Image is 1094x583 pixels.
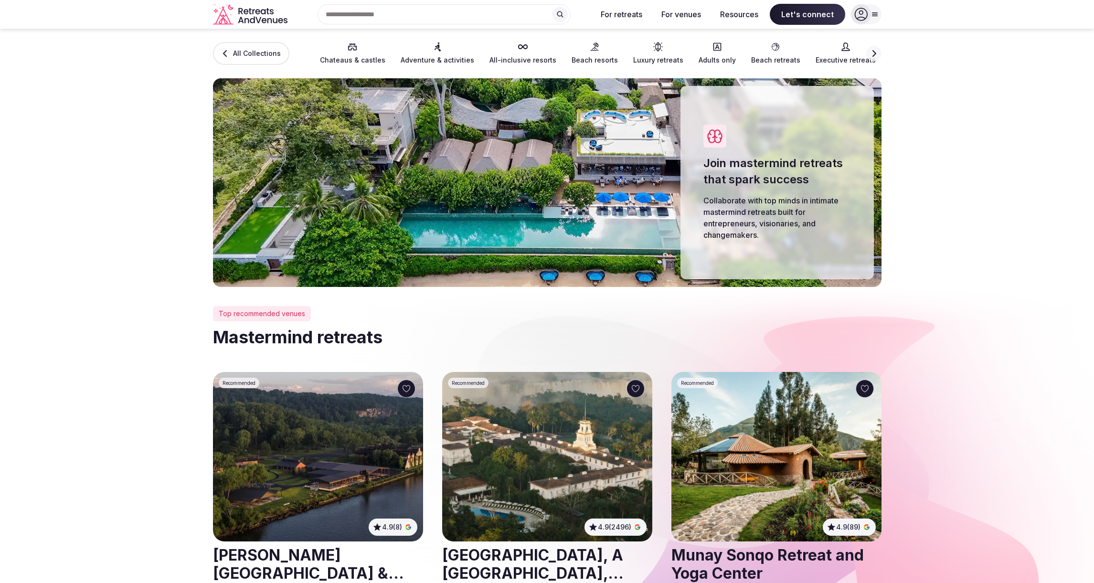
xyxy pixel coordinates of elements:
[633,55,683,65] span: Luxury retreats
[816,42,876,65] a: Executive retreats
[213,4,289,25] a: Visit the homepage
[593,4,650,25] button: For retreats
[219,378,259,388] div: Recommended
[671,372,882,541] a: See Munay Sonqo Retreat and Yoga Center
[448,378,489,388] div: Recommended
[816,55,876,65] span: Executive retreats
[588,522,643,532] button: 4.9(2496)
[751,55,800,65] span: Beach retreats
[320,42,385,65] a: Chateaus & castles
[223,380,255,386] span: Recommended
[442,372,652,541] img: Hotel das Cataratas, A Belmond Hotel, Iguassu Falls
[703,195,851,241] p: Collaborate with top minds in intimate mastermind retreats built for entrepreneurs, visionaries, ...
[654,4,709,25] button: For venues
[671,372,882,541] img: Munay Sonqo Retreat and Yoga Center
[213,372,423,541] img: Hutton Brickyards Riverfront Hotel & Venue
[572,42,618,65] a: Beach resorts
[382,522,402,532] span: 4.9 (8)
[233,49,281,58] span: All Collections
[699,42,736,65] a: Adults only
[489,55,556,65] span: All-inclusive resorts
[681,380,714,386] span: Recommended
[213,372,423,541] a: See Hutton Brickyards Riverfront Hotel & Venue
[213,306,311,321] div: Top recommended venues
[770,4,845,25] span: Let's connect
[712,4,766,25] button: Resources
[677,378,718,388] div: Recommended
[699,55,736,65] span: Adults only
[703,155,851,187] h1: Join mastermind retreats that spark success
[401,42,474,65] a: Adventure & activities
[213,78,882,287] img: Mastermind retreats
[442,372,652,541] a: See Hotel das Cataratas, A Belmond Hotel, Iguassu Falls
[213,42,289,65] a: All Collections
[320,55,385,65] span: Chateaus & castles
[489,42,556,65] a: All-inclusive resorts
[836,522,860,532] span: 4.9 (89)
[751,42,800,65] a: Beach retreats
[827,522,872,532] button: 4.9(89)
[598,522,631,532] span: 4.9 (2496)
[213,4,289,25] svg: Retreats and Venues company logo
[213,325,882,349] h2: Mastermind retreats
[572,55,618,65] span: Beach resorts
[633,42,683,65] a: Luxury retreats
[372,522,414,532] button: 4.9(8)
[452,380,485,386] span: Recommended
[401,55,474,65] span: Adventure & activities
